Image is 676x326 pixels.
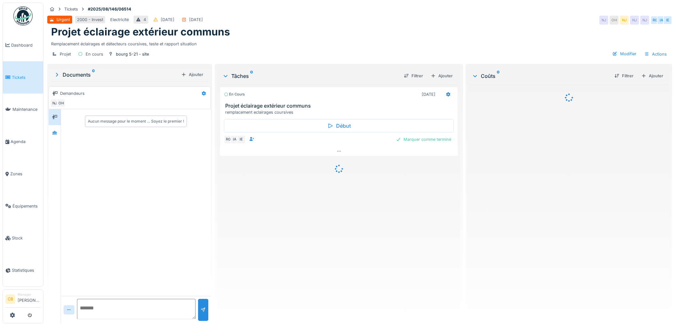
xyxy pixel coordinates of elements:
li: [PERSON_NAME] [18,292,41,306]
div: Marquer comme terminé [393,135,454,144]
div: Electricité [110,17,129,23]
h1: Projet éclairage extérieur communs [51,26,230,38]
a: Statistiques [3,254,43,286]
div: Filtrer [612,72,636,80]
div: Tickets [64,6,78,12]
div: OH [57,99,65,108]
div: 4 [143,17,146,23]
div: Manager [18,292,41,297]
div: Début [224,119,454,133]
a: Agenda [3,125,43,158]
div: RG [224,135,233,144]
a: Dashboard [3,29,43,61]
div: En cours [224,92,245,97]
div: 2000 - Invest [77,17,103,23]
div: Coûts [472,72,609,80]
div: Urgent [57,17,70,23]
div: IA [230,135,239,144]
div: Modifier [610,49,639,58]
div: En cours [86,51,103,57]
div: remplacement eclairages coursives [225,109,455,115]
span: Stock [12,235,41,241]
span: Agenda [11,139,41,145]
div: Ajouter [639,72,666,80]
div: [DATE] [161,17,174,23]
span: Dashboard [11,42,41,48]
a: Équipements [3,190,43,222]
div: RG [650,16,659,25]
a: Tickets [3,61,43,94]
div: Demandeurs [60,90,85,96]
img: Badge_color-CXgf-gQk.svg [13,6,33,26]
div: Ajouter [179,70,206,79]
div: NJ [50,99,59,108]
div: OH [610,16,618,25]
div: NJ [630,16,639,25]
div: Projet [60,51,71,57]
div: Tâches [222,72,399,80]
sup: 0 [250,72,253,80]
strong: #2025/08/146/06514 [85,6,134,12]
sup: 0 [92,71,95,79]
li: CB [5,294,15,304]
sup: 0 [497,72,500,80]
span: Zones [10,171,41,177]
div: NJ [640,16,649,25]
div: NJ [599,16,608,25]
div: IA [657,16,666,25]
span: Statistiques [12,267,41,273]
div: Remplacement éclairages et détecteurs coursives, teste et rapport situation [51,38,668,47]
div: Aucun message pour le moment … Soyez le premier ! [88,118,184,124]
span: Tickets [12,74,41,80]
div: Documents [54,71,179,79]
div: IE [237,135,246,144]
a: Maintenance [3,94,43,126]
div: Ajouter [428,72,455,80]
a: Zones [3,158,43,190]
div: Filtrer [401,72,426,80]
span: Équipements [12,203,41,209]
div: IE [663,16,672,25]
a: CB Manager[PERSON_NAME] [5,292,41,307]
div: [DATE] [189,17,203,23]
div: bourg 5-21 - site [116,51,149,57]
a: Stock [3,222,43,254]
h3: Projet éclairage extérieur communs [225,103,455,109]
div: NJ [620,16,629,25]
span: Maintenance [12,106,41,112]
div: Actions [641,49,670,59]
div: [DATE] [422,91,435,97]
